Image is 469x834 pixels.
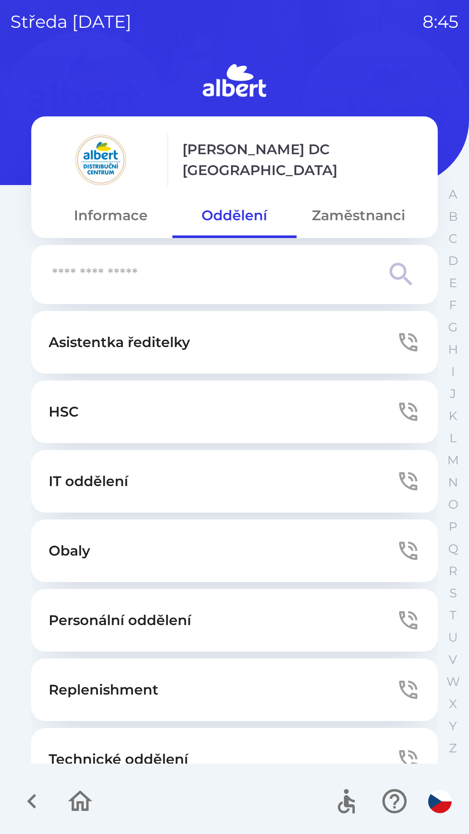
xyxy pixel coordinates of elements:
[49,332,190,353] p: Asistentka ředitelky
[49,679,159,700] p: Replenishment
[49,471,128,492] p: IT oddělení
[31,61,438,103] img: Logo
[10,9,132,35] p: středa [DATE]
[31,311,438,374] button: Asistentka ředitelky
[49,540,90,561] p: Obaly
[49,401,79,422] p: HSC
[31,450,438,513] button: IT oddělení
[31,728,438,791] button: Technické oddělení
[49,749,188,770] p: Technické oddělení
[31,659,438,721] button: Replenishment
[31,381,438,443] button: HSC
[172,200,296,231] button: Oddělení
[49,200,172,231] button: Informace
[182,139,420,181] p: [PERSON_NAME] DC [GEOGRAPHIC_DATA]
[423,9,459,35] p: 8:45
[49,610,191,631] p: Personální oddělení
[31,520,438,582] button: Obaly
[428,790,452,813] img: cs flag
[31,589,438,652] button: Personální oddělení
[49,134,153,186] img: 092fc4fe-19c8-4166-ad20-d7efd4551fba.png
[297,200,420,231] button: Zaměstnanci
